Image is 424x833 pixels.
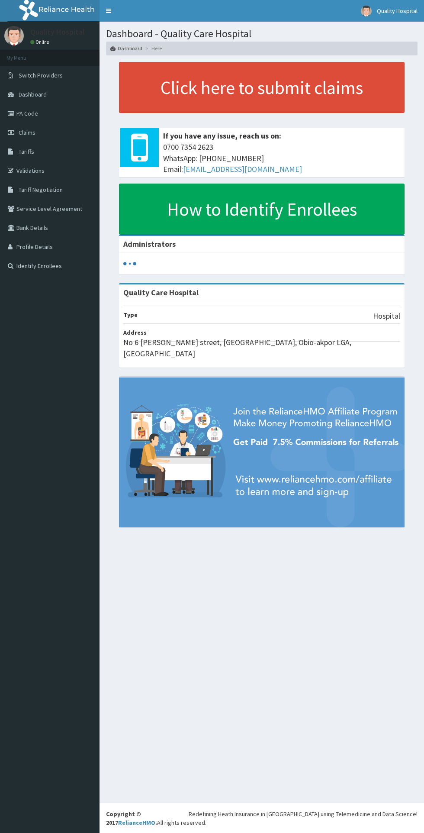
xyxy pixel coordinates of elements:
span: Switch Providers [19,71,63,79]
a: [EMAIL_ADDRESS][DOMAIN_NAME] [183,164,302,174]
p: No 6 [PERSON_NAME] street, [GEOGRAPHIC_DATA], Obio-akpor LGA, [GEOGRAPHIC_DATA] [123,337,400,359]
strong: Copyright © 2017 . [106,810,157,827]
b: Administrators [123,239,176,249]
strong: Quality Care Hospital [123,287,199,297]
img: provider-team-banner.png [119,378,405,527]
b: If you have any issue, reach us on: [163,131,281,141]
span: Claims [19,129,35,136]
b: Address [123,329,147,336]
a: RelianceHMO [118,819,155,827]
h1: Dashboard - Quality Care Hospital [106,28,418,39]
img: User Image [361,6,372,16]
li: Here [143,45,162,52]
p: Quality Hospital [30,28,85,36]
img: User Image [4,26,24,45]
p: Hospital [373,310,400,322]
a: Dashboard [110,45,142,52]
a: Online [30,39,51,45]
span: 0700 7354 2623 WhatsApp: [PHONE_NUMBER] Email: [163,142,400,175]
div: Redefining Heath Insurance in [GEOGRAPHIC_DATA] using Telemedicine and Data Science! [189,810,418,818]
svg: audio-loading [123,257,136,270]
span: Tariff Negotiation [19,186,63,194]
a: Click here to submit claims [119,62,405,113]
span: Tariffs [19,148,34,155]
b: Type [123,311,138,319]
span: Dashboard [19,90,47,98]
a: How to Identify Enrollees [119,184,405,235]
span: Quality Hospital [377,7,418,15]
